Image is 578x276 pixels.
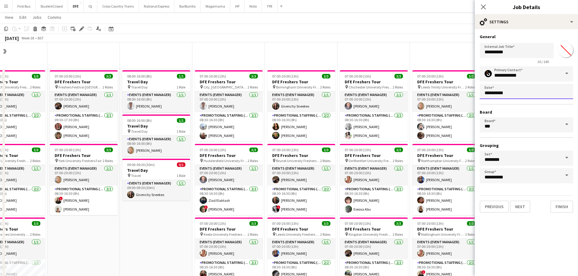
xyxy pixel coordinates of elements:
span: York University Freshers Fair [59,158,102,163]
app-job-card: 07:00-20:00 (13h)3/3DFE Freshers Tour Huddersfield University Freshers Fair2 RolesEvents (Event M... [195,144,263,215]
span: 0/1 [177,162,185,167]
span: 2 Roles [103,158,113,163]
h3: Travel Day [122,79,190,85]
app-job-card: 08:00-16:00 (8h)1/1Travel Day Travel Day1 RoleEvents (Event Manager)1/108:00-16:00 (8h)[PERSON_NAME] [122,115,190,156]
span: 2 Roles [248,85,258,89]
span: 07:00-20:00 (13h) [55,74,81,78]
span: Week 38 [20,36,35,40]
div: [DATE] [5,35,19,41]
span: Leeds Trinity University Freshers Fair [421,85,465,89]
app-card-role: Events (Event Manager)1/107:00-20:00 (13h)[PERSON_NAME] [195,239,263,259]
app-card-role: Events (Event Manager)1/107:00-20:00 (13h)[PERSON_NAME] [340,91,408,112]
span: 2 Roles [320,158,330,163]
app-job-card: 07:00-20:00 (13h)3/3DFE Freshers Tour York University Freshers Fair2 RolesEvents (Event Manager)1... [50,144,118,215]
div: 07:00-20:00 (13h)3/3DFE Freshers Tour Brunel University Freshers Fair2 RolesEvents (Event Manager... [267,144,335,215]
span: 2 Roles [393,158,403,163]
app-card-role: Events (Event Manager)1/107:00-20:00 (13h)[PERSON_NAME] [412,239,480,259]
h3: Grouping [480,143,573,148]
span: 2 Roles [103,85,113,89]
h3: DFE Freshers Tour [340,79,408,85]
h3: DFE Freshers Tour [412,226,480,232]
span: Huddersfield University Freshers Fair [204,158,248,163]
app-job-card: 07:00-20:00 (13h)3/3DFE Freshers Tour Chichester University Freshers Fair2 RolesEvents (Event Man... [340,70,408,141]
button: First Bus [12,0,35,12]
a: View [2,13,16,21]
span: ! [59,197,63,200]
h3: General [480,34,573,39]
span: Chichester University Freshers Fair [349,85,393,89]
app-card-role: Events (Event Manager)1/108:00-16:00 (8h)[PERSON_NAME] [122,91,190,112]
span: 1/1 [177,118,185,123]
div: Settings [475,15,578,29]
h3: Job Details [475,3,578,11]
span: 3/3 [394,74,403,78]
button: Nido [245,0,262,12]
h3: Board [480,109,573,115]
span: 07:00-20:00 (13h) [345,221,371,226]
div: 07:00-20:00 (13h)3/3DFE Freshers Tour Leeds Trinity University Freshers Fair2 RolesEvents (Event ... [412,70,480,141]
button: TPE [262,0,278,12]
app-job-card: 07:00-20:00 (13h)3/3DFE Freshers Tour Freshers Festival [GEOGRAPHIC_DATA]2 RolesEvents (Event Man... [50,70,118,141]
button: Cross Country Trains [97,0,139,12]
span: City, [GEOGRAPHIC_DATA] Freshers Fair [204,85,248,89]
span: 3/3 [249,148,258,152]
button: IQ [84,0,97,12]
a: Edit [17,13,29,21]
app-card-role: Events (Event Manager)1/107:00-20:00 (13h)[PERSON_NAME] [50,165,118,186]
span: 08:00-16:00 (8h) [127,74,152,78]
span: 3/3 [322,74,330,78]
span: 07:00-20:00 (13h) [200,221,226,226]
span: 07:00-20:00 (13h) [200,74,226,78]
span: De Montfort University Freshers Fair [349,158,393,163]
span: 07:00-20:00 (13h) [417,148,444,152]
span: Comms [48,15,61,20]
app-card-role: Promotional Staffing (Brand Ambassadors)2/209:30-17:30 (8h)[PERSON_NAME][PERSON_NAME] [50,112,118,141]
span: 2 Roles [393,232,403,237]
h3: DFE Freshers Tour [50,79,118,85]
app-card-role: Promotional Staffing (Brand Ambassadors)2/208:30-16:30 (8h)[PERSON_NAME][PERSON_NAME] [267,112,335,141]
button: HP [230,0,245,12]
span: ! [277,205,280,209]
span: Nottingham University Freshers Fair [421,232,465,237]
button: Wagamama [201,0,230,12]
span: 2 Roles [465,158,475,163]
h3: DFE Freshers Tour [195,153,263,158]
h3: DFE Freshers Tour [267,226,335,232]
span: 2 Roles [30,85,40,89]
span: 3/3 [249,221,258,226]
span: 1 Role [177,173,185,178]
span: 3/3 [467,148,475,152]
span: 07:00-20:00 (13h) [272,221,299,226]
button: DFE [68,0,84,12]
span: 07:00-20:00 (13h) [417,221,444,226]
a: Jobs [30,13,44,21]
a: Comms [45,13,64,21]
app-job-card: 07:00-20:00 (13h)3/3DFE Freshers Tour De Montfort University Freshers Fair2 RolesEvents (Event Ma... [340,144,408,215]
span: 2 Roles [248,232,258,237]
button: StudentCrowd [35,0,68,12]
span: Travel [131,173,141,178]
span: 07:00-20:00 (13h) [272,74,299,78]
span: Travel Day [131,129,148,134]
span: 3/3 [322,221,330,226]
span: Birmingham University Freshers Fair [276,85,320,89]
span: 07:00-20:00 (13h) [417,74,444,78]
app-job-card: 08:00-16:00 (8h)1/1Travel Day Travel Day1 RoleEvents (Event Manager)1/108:00-16:00 (8h)[PERSON_NAME] [122,70,190,112]
app-card-role: Events (Event Manager)1/107:00-20:00 (13h)[PERSON_NAME] [412,91,480,112]
h3: DFE Freshers Tour [50,153,118,158]
h3: DFE Freshers Tour [340,153,408,158]
h3: DFE Freshers Tour [195,226,263,232]
span: ! [204,205,208,209]
div: BST [38,36,44,40]
span: 07:00-20:00 (13h) [55,148,81,152]
app-job-card: 09:00-09:30 (30m)0/1Travel Day Travel1 RoleEvents (Event Manager)1/109:00-09:30 (30m)Givenchy Sne... [122,159,190,201]
span: 08:00-16:00 (8h) [127,118,152,123]
span: 2 Roles [393,85,403,89]
span: 3/3 [32,148,40,152]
